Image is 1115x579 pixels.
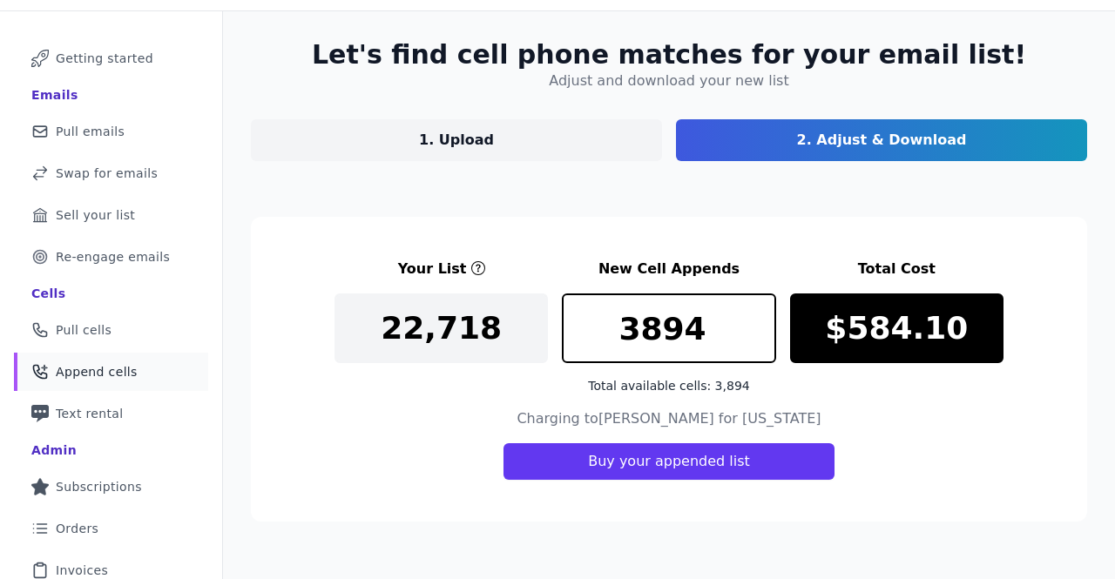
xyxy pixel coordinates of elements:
a: Text rental [14,394,208,433]
div: Total available cells: 3,894 [562,377,775,394]
span: Text rental [56,405,124,422]
h3: Your List [398,259,467,279]
button: Buy your appended list [503,443,835,480]
div: Emails [31,86,78,104]
p: 2. Adjust & Download [797,130,967,151]
a: Pull emails [14,112,208,151]
span: Pull cells [56,321,111,339]
a: Append cells [14,353,208,391]
a: Re-engage emails [14,238,208,276]
span: Subscriptions [56,478,142,495]
a: Pull cells [14,311,208,349]
a: Subscriptions [14,468,208,506]
a: Sell your list [14,196,208,234]
a: Getting started [14,39,208,77]
p: 22,718 [381,311,502,346]
a: 1. Upload [251,119,662,161]
span: Swap for emails [56,165,158,182]
div: Cells [31,285,65,302]
a: Swap for emails [14,154,208,192]
div: Admin [31,441,77,459]
p: 1. Upload [419,130,494,151]
a: 2. Adjust & Download [676,119,1087,161]
span: Getting started [56,50,153,67]
span: Pull emails [56,123,125,140]
p: $584.10 [825,311,968,346]
h3: New Cell Appends [562,259,775,279]
h3: Total Cost [790,259,1003,279]
span: Orders [56,520,98,537]
a: Orders [14,509,208,548]
span: Re-engage emails [56,248,170,266]
h4: Adjust and download your new list [549,71,788,91]
h2: Let's find cell phone matches for your email list! [312,39,1026,71]
span: Invoices [56,562,108,579]
span: Sell your list [56,206,135,224]
h4: Charging to [PERSON_NAME] for [US_STATE] [517,408,821,429]
span: Append cells [56,363,138,380]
